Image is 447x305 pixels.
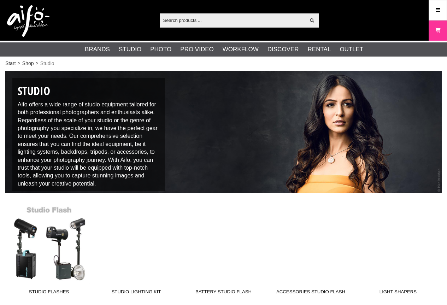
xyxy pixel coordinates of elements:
a: Battery Studio Flash [180,203,267,298]
a: Start [5,60,16,67]
span: Accessories Studio Flash [267,288,354,298]
h1: Studio [18,83,160,99]
a: Workflow [223,45,259,54]
span: Light Shapers [354,288,442,298]
a: Discover [267,45,299,54]
span: > [35,60,38,67]
img: Studio Accessories [5,71,442,193]
span: Studio Flashes [5,288,93,298]
a: Brands [85,45,110,54]
img: logo.png [7,5,49,37]
span: Battery Studio Flash [180,288,267,298]
a: Studio [119,45,141,54]
span: Studio [40,60,54,67]
a: Pro Video [180,45,213,54]
a: Studio Flashes [5,203,93,298]
a: Light Shapers [354,203,442,298]
a: Shop [22,60,34,67]
span: Studio Lighting Kit [93,288,180,298]
div: Aifo offers a wide range of studio equipment tailored for both professional photographers and ent... [12,78,165,191]
span: > [18,60,20,67]
a: Accessories Studio Flash [267,203,354,298]
a: Outlet [340,45,363,54]
a: Studio Lighting Kit [93,203,180,298]
input: Search products ... [160,15,306,25]
a: Photo [150,45,171,54]
a: Rental [308,45,331,54]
